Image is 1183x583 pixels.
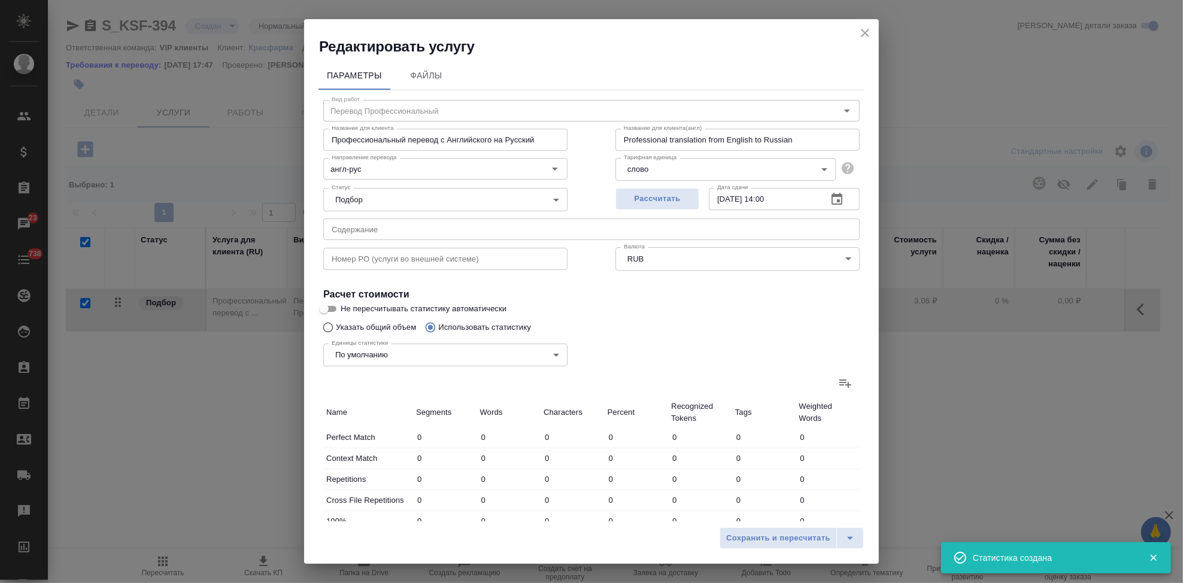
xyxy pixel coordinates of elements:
input: ✎ Введи что-нибудь [605,470,669,488]
input: ✎ Введи что-нибудь [413,470,477,488]
p: Weighted Words [799,400,857,424]
div: слово [615,158,836,181]
input: ✎ Введи что-нибудь [668,450,732,467]
input: ✎ Введи что-нибудь [605,450,669,467]
h4: Расчет стоимости [323,287,860,302]
input: ✎ Введи что-нибудь [605,512,669,530]
p: Percent [608,406,666,418]
input: ✎ Введи что-нибудь [541,450,605,467]
input: ✎ Введи что-нибудь [413,429,477,446]
button: close [856,24,874,42]
input: ✎ Введи что-нибудь [413,491,477,509]
input: ✎ Введи что-нибудь [541,470,605,488]
input: ✎ Введи что-нибудь [605,429,669,446]
input: ✎ Введи что-нибудь [413,512,477,530]
input: ✎ Введи что-нибудь [796,470,860,488]
span: Файлы [398,68,455,83]
input: ✎ Введи что-нибудь [796,512,860,530]
div: Подбор [323,188,568,211]
p: Repetitions [326,473,410,485]
input: ✎ Введи что-нибудь [477,470,541,488]
p: 100% [326,515,410,527]
p: Characters [544,406,602,418]
div: По умолчанию [323,344,568,366]
input: ✎ Введи что-нибудь [477,491,541,509]
input: ✎ Введи что-нибудь [541,491,605,509]
input: ✎ Введи что-нибудь [668,470,732,488]
button: Подбор [332,195,366,205]
div: Статистика создана [973,552,1131,564]
span: Параметры [326,68,383,83]
input: ✎ Введи что-нибудь [605,491,669,509]
p: Name [326,406,410,418]
input: ✎ Введи что-нибудь [732,491,796,509]
input: ✎ Введи что-нибудь [477,512,541,530]
input: ✎ Введи что-нибудь [541,429,605,446]
input: ✎ Введи что-нибудь [477,450,541,467]
label: Добавить статистику [831,369,860,397]
button: RUB [624,254,647,264]
p: Cross File Repetitions [326,494,410,506]
input: ✎ Введи что-нибудь [732,429,796,446]
button: Рассчитать [615,188,699,210]
button: По умолчанию [332,350,392,360]
input: ✎ Введи что-нибудь [732,512,796,530]
input: ✎ Введи что-нибудь [668,429,732,446]
p: Tags [735,406,793,418]
input: ✎ Введи что-нибудь [732,450,796,467]
p: Recognized Tokens [671,400,729,424]
input: ✎ Введи что-нибудь [796,450,860,467]
div: split button [720,527,864,549]
input: ✎ Введи что-нибудь [668,512,732,530]
p: Context Match [326,453,410,464]
input: ✎ Введи что-нибудь [668,491,732,509]
input: ✎ Введи что-нибудь [477,429,541,446]
p: Segments [416,406,474,418]
button: слово [624,164,652,174]
button: Закрыть [1141,552,1166,563]
input: ✎ Введи что-нибудь [732,470,796,488]
input: ✎ Введи что-нибудь [413,450,477,467]
h2: Редактировать услугу [319,37,879,56]
p: Perfect Match [326,432,410,444]
span: Не пересчитывать статистику автоматически [341,303,506,315]
p: Words [480,406,538,418]
span: Рассчитать [622,192,693,206]
input: ✎ Введи что-нибудь [796,491,860,509]
input: ✎ Введи что-нибудь [541,512,605,530]
div: RUB [615,247,860,270]
input: ✎ Введи что-нибудь [796,429,860,446]
span: Сохранить и пересчитать [726,532,830,545]
button: Сохранить и пересчитать [720,527,837,549]
button: Open [547,160,563,177]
